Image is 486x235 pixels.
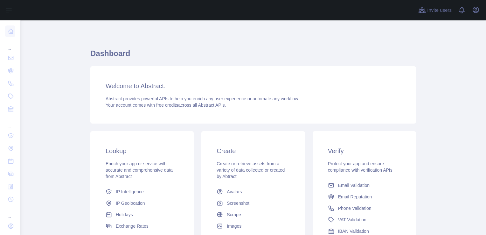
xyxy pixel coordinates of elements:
a: VAT Validation [325,214,403,225]
span: Email Reputation [338,194,372,200]
span: VAT Validation [338,217,366,223]
span: Enrich your app or service with accurate and comprehensive data from Abstract [106,161,173,179]
a: Phone Validation [325,203,403,214]
a: IP Intelligence [103,186,181,197]
span: Phone Validation [338,205,371,211]
span: Email Validation [338,182,370,189]
span: Abstract provides powerful APIs to help you enrich any user experience or automate any workflow. [106,96,299,101]
span: Holidays [116,211,133,218]
h1: Dashboard [90,48,416,64]
h3: Verify [328,146,401,155]
span: Images [227,223,241,229]
button: Invite users [417,5,453,15]
a: Email Validation [325,180,403,191]
a: Exchange Rates [103,220,181,232]
a: Images [214,220,292,232]
span: Scrape [227,211,241,218]
span: Protect your app and ensure compliance with verification APIs [328,161,392,173]
a: Screenshot [214,197,292,209]
h3: Welcome to Abstract. [106,82,401,90]
a: Scrape [214,209,292,220]
div: ... [5,38,15,51]
span: Screenshot [227,200,249,206]
span: Avatars [227,189,242,195]
span: IP Geolocation [116,200,145,206]
div: ... [5,116,15,129]
span: Create or retrieve assets from a variety of data collected or created by Abtract [217,161,285,179]
h3: Lookup [106,146,178,155]
a: Email Reputation [325,191,403,203]
span: Your account comes with across all Abstract APIs. [106,103,226,108]
span: IP Intelligence [116,189,144,195]
span: free credits [156,103,178,108]
a: Holidays [103,209,181,220]
span: IBAN Validation [338,228,369,234]
span: Invite users [427,7,452,14]
a: Avatars [214,186,292,197]
div: ... [5,206,15,219]
a: IP Geolocation [103,197,181,209]
h3: Create [217,146,289,155]
span: Exchange Rates [116,223,149,229]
